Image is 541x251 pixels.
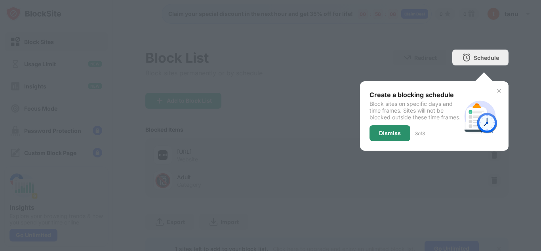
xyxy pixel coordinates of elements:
div: Block sites on specific days and time frames. Sites will not be blocked outside these time frames. [370,100,461,121]
div: 3 of 3 [415,130,425,136]
div: Create a blocking schedule [370,91,461,99]
div: Schedule [474,54,499,61]
img: schedule.svg [461,97,499,135]
div: Dismiss [379,130,401,136]
img: x-button.svg [496,88,502,94]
